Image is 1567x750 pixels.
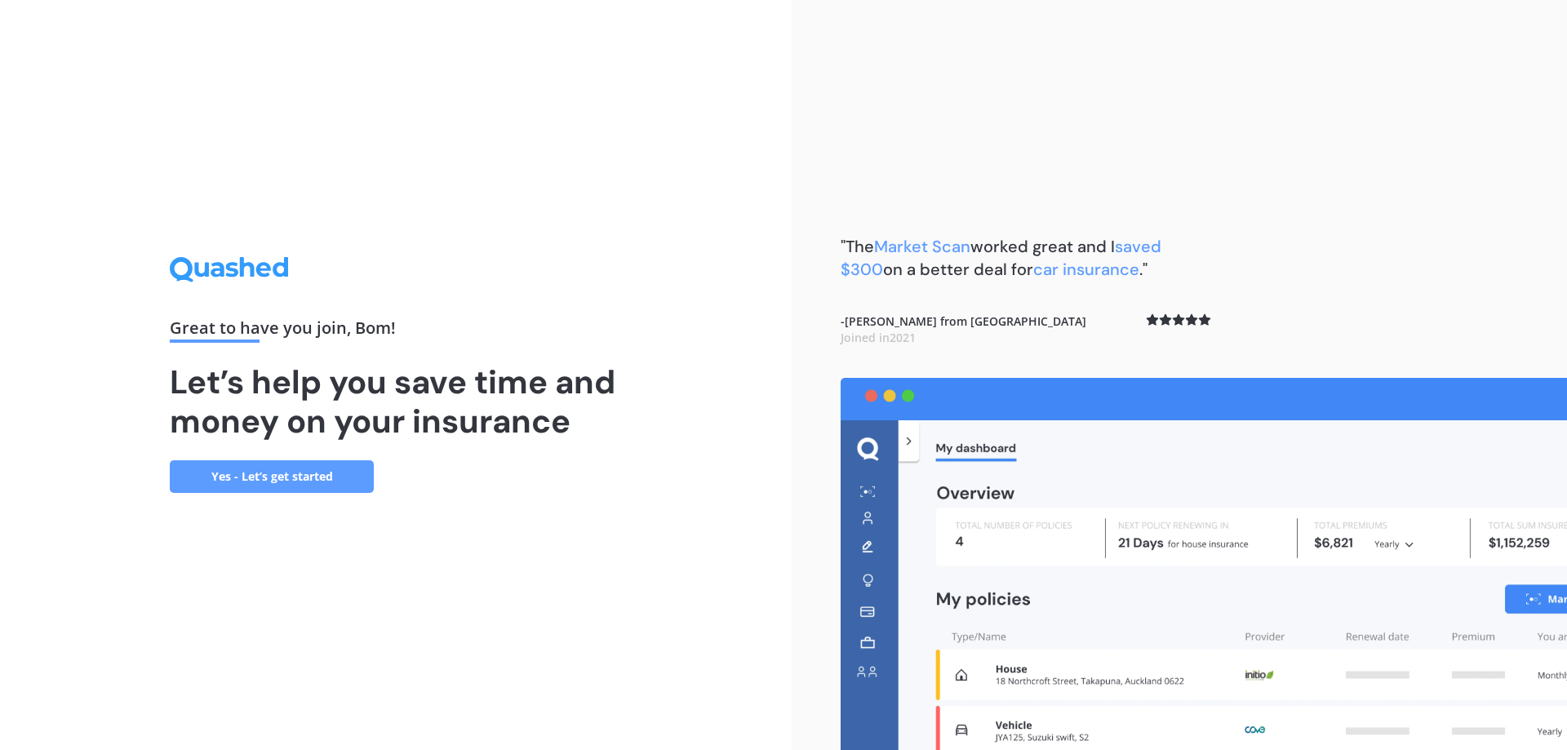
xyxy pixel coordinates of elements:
h1: Let’s help you save time and money on your insurance [170,362,622,441]
b: "The worked great and I on a better deal for ." [841,236,1161,280]
span: car insurance [1033,259,1139,280]
span: Joined in 2021 [841,330,916,345]
span: saved $300 [841,236,1161,280]
b: - [PERSON_NAME] from [GEOGRAPHIC_DATA] [841,313,1086,345]
span: Market Scan [874,236,970,257]
div: Great to have you join , Bom ! [170,320,622,343]
img: dashboard.webp [841,378,1567,750]
a: Yes - Let’s get started [170,460,374,493]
